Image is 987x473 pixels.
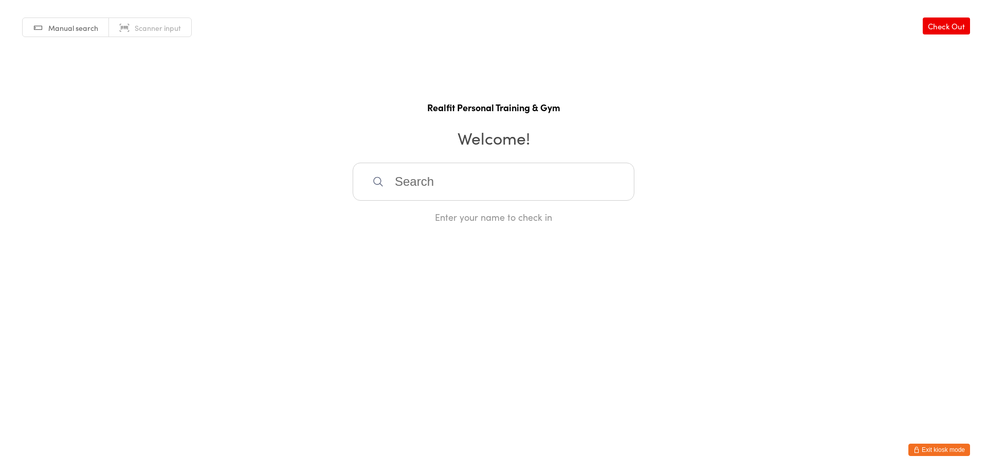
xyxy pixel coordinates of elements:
[10,101,977,114] h1: Realfit Personal Training & Gym
[48,23,98,33] span: Manual search
[908,444,970,456] button: Exit kiosk mode
[10,126,977,149] h2: Welcome!
[923,17,970,34] a: Check Out
[353,211,634,223] div: Enter your name to check in
[135,23,181,33] span: Scanner input
[353,163,634,201] input: Search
